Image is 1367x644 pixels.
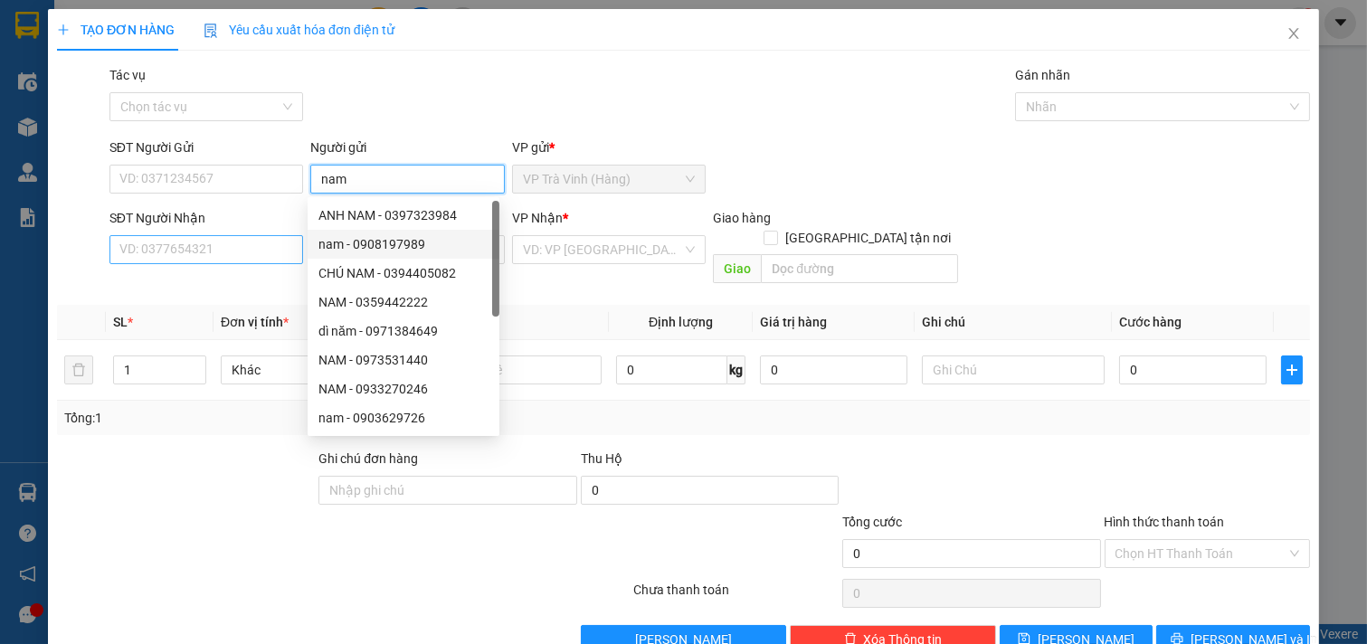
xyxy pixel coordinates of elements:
[308,346,499,374] div: NAM - 0973531440
[308,374,499,403] div: NAM - 0933270246
[232,356,394,384] span: Khác
[649,315,713,329] span: Định lượng
[57,24,70,36] span: plus
[308,403,499,432] div: nam - 0903629726
[204,24,218,38] img: icon
[221,315,289,329] span: Đơn vị tính
[225,35,252,52] span: bích
[7,118,43,135] span: GIAO:
[419,355,603,384] input: VD: Bàn, Ghế
[761,254,957,283] input: Dọc đường
[308,288,499,317] div: NAM - 0359442222
[1281,355,1303,384] button: plus
[109,208,304,228] div: SĐT Người Nhận
[512,211,563,225] span: VP Nhận
[318,263,489,283] div: CHÚ NAM - 0394405082
[1286,26,1301,41] span: close
[308,317,499,346] div: dì năm - 0971384649
[113,315,128,329] span: SL
[7,61,264,95] p: NHẬN:
[713,211,771,225] span: Giao hàng
[57,23,175,37] span: TẠO ĐƠN HÀNG
[308,201,499,230] div: ANH NAM - 0397323984
[204,23,394,37] span: Yêu cầu xuất hóa đơn điện tử
[318,205,489,225] div: ANH NAM - 0397323984
[922,355,1106,384] input: Ghi Chú
[1015,68,1070,82] label: Gán nhãn
[109,68,146,82] label: Tác vụ
[310,137,505,157] div: Người gửi
[308,230,499,259] div: nam - 0908197989
[318,292,489,312] div: NAM - 0359442222
[318,408,489,428] div: nam - 0903629726
[318,451,418,466] label: Ghi chú đơn hàng
[7,98,166,115] span: 0338840740 -
[318,476,576,505] input: Ghi chú đơn hàng
[308,259,499,288] div: CHÚ NAM - 0394405082
[760,315,827,329] span: Giá trị hàng
[64,408,528,428] div: Tổng: 1
[97,98,166,115] span: anh cường
[581,451,622,466] span: Thu Hộ
[915,305,1113,340] th: Ghi chú
[512,137,707,157] div: VP gửi
[631,580,841,611] div: Chưa thanh toán
[64,355,93,384] button: delete
[760,355,907,384] input: 0
[7,35,264,52] p: GỬI:
[7,61,182,95] span: VP [PERSON_NAME] ([GEOGRAPHIC_DATA])
[318,350,489,370] div: NAM - 0973531440
[727,355,745,384] span: kg
[1119,315,1182,329] span: Cước hàng
[842,515,902,529] span: Tổng cước
[318,321,489,341] div: dì năm - 0971384649
[318,234,489,254] div: nam - 0908197989
[778,228,958,248] span: [GEOGRAPHIC_DATA] tận nơi
[713,254,761,283] span: Giao
[61,10,210,27] strong: BIÊN NHẬN GỬI HÀNG
[109,137,304,157] div: SĐT Người Gửi
[1105,515,1225,529] label: Hình thức thanh toán
[523,166,696,193] span: VP Trà Vinh (Hàng)
[1282,363,1302,377] span: plus
[37,35,252,52] span: VP [PERSON_NAME] (Hàng) -
[318,379,489,399] div: NAM - 0933270246
[1268,9,1319,60] button: Close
